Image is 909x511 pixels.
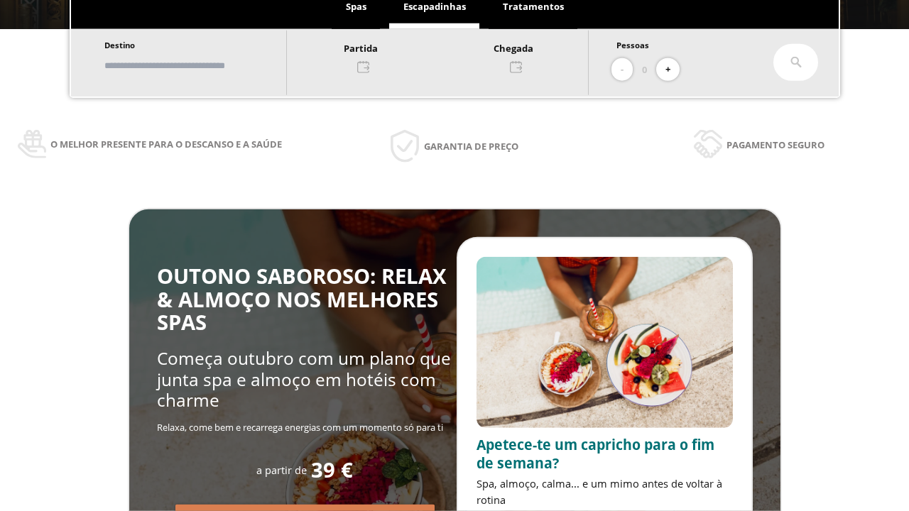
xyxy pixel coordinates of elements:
[642,62,647,77] span: 0
[104,40,135,50] span: Destino
[611,58,633,82] button: -
[616,40,649,50] span: Pessoas
[157,346,451,412] span: Começa outubro com um plano que junta spa e almoço em hotéis com charme
[424,138,518,154] span: Garantia de preço
[726,137,824,153] span: Pagamento seguro
[256,463,307,477] span: a partir de
[157,421,443,434] span: Relaxa, come bem e recarrega energias com um momento só para ti
[50,136,282,152] span: O melhor presente para o descanso e a saúde
[477,476,722,507] span: Spa, almoço, calma... e um mimo antes de voltar à rotina
[656,58,680,82] button: +
[311,458,353,482] span: 39 €
[477,435,714,473] span: Apetece-te um capricho para o fim de semana?
[477,257,733,428] img: promo-sprunch.ElVl7oUD.webp
[157,262,447,336] span: OUTONO SABOROSO: RELAX & ALMOÇO NOS MELHORES SPAS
